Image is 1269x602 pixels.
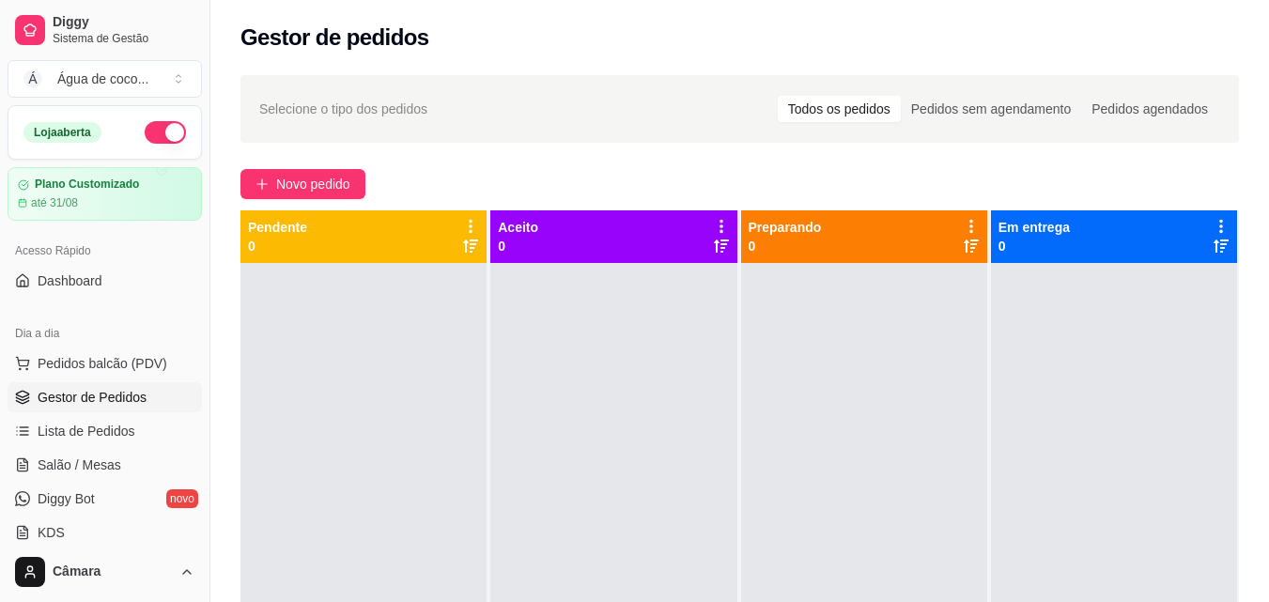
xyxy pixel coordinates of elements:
a: Plano Customizadoaté 31/08 [8,167,202,221]
p: Aceito [498,218,538,237]
span: Câmara [53,563,172,580]
a: Salão / Mesas [8,450,202,480]
p: Preparando [749,218,822,237]
a: Diggy Botnovo [8,484,202,514]
span: Pedidos balcão (PDV) [38,354,167,373]
div: Todos os pedidos [778,96,901,122]
p: 0 [998,237,1070,255]
button: Select a team [8,60,202,98]
span: Selecione o tipo dos pedidos [259,99,427,119]
button: Alterar Status [145,121,186,144]
span: Dashboard [38,271,102,290]
div: Acesso Rápido [8,236,202,266]
div: Água de coco ... [57,69,148,88]
span: Lista de Pedidos [38,422,135,440]
article: Plano Customizado [35,178,139,192]
a: Dashboard [8,266,202,296]
a: DiggySistema de Gestão [8,8,202,53]
a: Lista de Pedidos [8,416,202,446]
span: Novo pedido [276,174,350,194]
span: KDS [38,523,65,542]
span: Diggy Bot [38,489,95,508]
span: plus [255,178,269,191]
p: 0 [749,237,822,255]
button: Novo pedido [240,169,365,199]
button: Pedidos balcão (PDV) [8,348,202,378]
span: Diggy [53,14,194,31]
p: 0 [498,237,538,255]
span: Gestor de Pedidos [38,388,147,407]
p: Pendente [248,218,307,237]
div: Pedidos sem agendamento [901,96,1081,122]
button: Câmara [8,549,202,594]
p: Em entrega [998,218,1070,237]
a: KDS [8,517,202,548]
span: Salão / Mesas [38,455,121,474]
span: Sistema de Gestão [53,31,194,46]
div: Loja aberta [23,122,101,143]
div: Dia a dia [8,318,202,348]
p: 0 [248,237,307,255]
span: Á [23,69,42,88]
h2: Gestor de pedidos [240,23,429,53]
article: até 31/08 [31,195,78,210]
div: Pedidos agendados [1081,96,1218,122]
a: Gestor de Pedidos [8,382,202,412]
